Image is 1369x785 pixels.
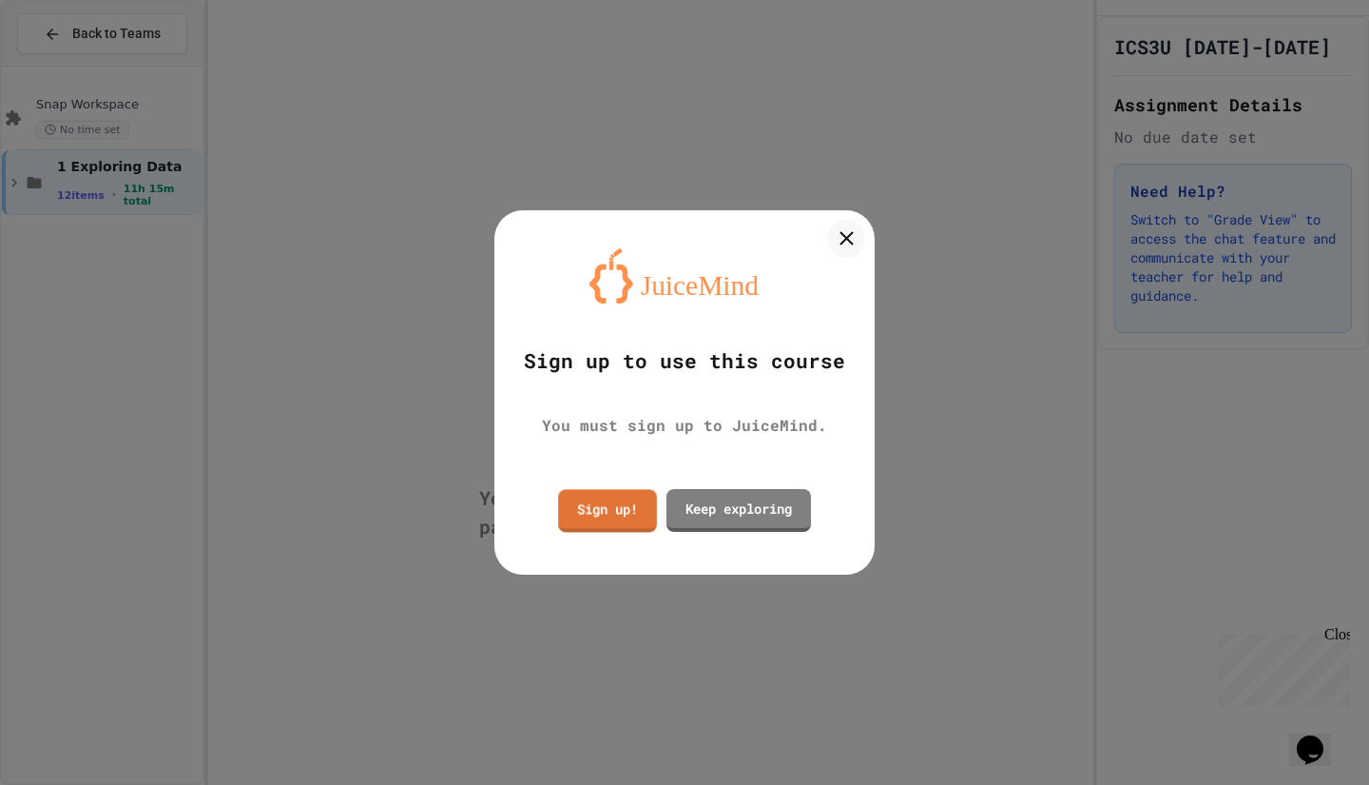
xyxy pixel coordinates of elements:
img: logo-orange.svg [589,248,780,304]
div: You must sign up to JuiceMind. [542,414,827,437]
a: Keep exploring [666,489,811,532]
div: Sign up to use this course [524,346,845,377]
a: Sign up! [558,489,657,532]
div: Chat with us now!Close [8,8,131,121]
